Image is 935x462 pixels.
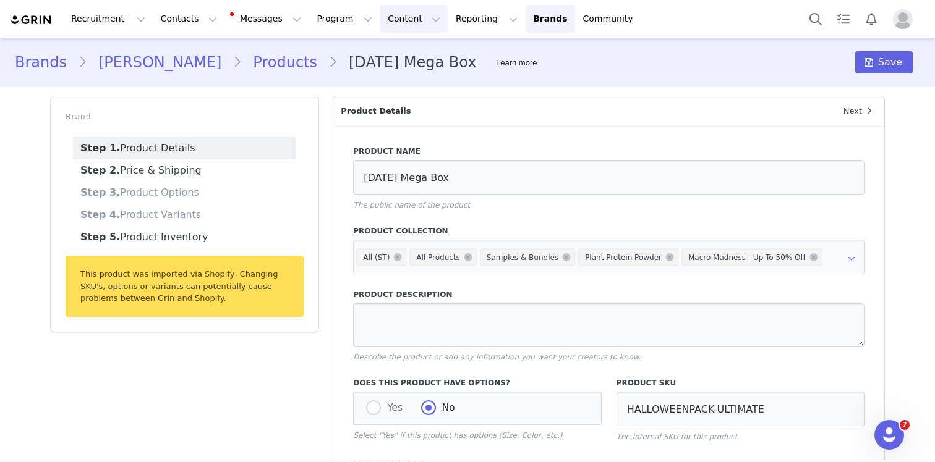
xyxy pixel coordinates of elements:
[576,5,646,33] a: Community
[242,51,328,73] a: Products
[66,111,304,122] p: Brand
[900,420,910,430] span: 7
[380,5,448,33] button: Content
[381,402,403,413] span: Yes
[493,57,539,69] div: Tooltip anchor
[80,142,120,154] strong: Step 1.
[73,204,296,226] a: Product Variants
[802,5,829,33] button: Search
[836,96,884,126] a: Next
[886,9,925,29] button: Profile
[80,164,120,176] strong: Step 2.
[893,9,913,29] img: placeholder-profile.jpg
[353,430,601,441] p: Select "Yes" if this product has options (Size, Color, etc.)
[363,251,390,264] span: All (ST)
[353,377,601,388] label: Does this Product Have Options?
[73,226,296,248] a: Product Inventory
[353,146,865,157] label: Product Name
[830,5,857,33] a: Tasks
[353,351,865,363] p: Describe the product or add any information you want your creators to know.
[688,251,806,264] span: Macro Madness - Up To 50% Off
[333,96,835,126] p: Product Details
[416,251,460,264] span: All Products
[448,5,525,33] button: Reporting
[225,5,309,33] button: Messages
[15,51,78,73] a: Brands
[526,5,574,33] a: Brands
[73,182,296,204] a: Product Options
[585,251,662,264] span: Plant Protein Powder
[874,420,904,450] iframe: Intercom live chat
[353,160,865,195] input: Product Name
[64,5,153,33] button: Recruitment
[73,159,296,182] a: Price & Shipping
[855,51,913,73] button: Save
[80,231,120,243] strong: Step 5.
[617,431,865,442] p: The internal SKU for this product
[436,402,455,413] span: No
[87,51,233,73] a: [PERSON_NAME]
[153,5,224,33] button: Contacts
[878,55,902,70] span: Save
[487,251,558,264] span: Samples & Bundles
[10,14,53,26] img: grin logo
[73,137,296,159] a: Product Details
[309,5,380,33] button: Program
[80,187,120,198] strong: Step 3.
[353,225,865,237] label: Product Collection
[66,256,304,317] div: This product was imported via Shopify, Changing SKU's, options or variants can potentially cause ...
[353,199,865,211] p: The public name of the product
[858,5,885,33] button: Notifications
[353,289,865,300] label: Product Description
[617,377,865,388] label: Product SKU
[80,209,120,220] strong: Step 4.
[617,392,865,426] input: SKU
